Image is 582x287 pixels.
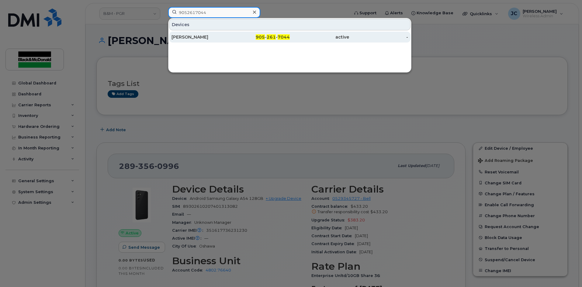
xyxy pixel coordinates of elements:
div: [PERSON_NAME] [171,34,231,40]
div: - [349,34,408,40]
div: - - [231,34,290,40]
div: active [290,34,349,40]
span: 261 [267,34,276,40]
div: Devices [169,19,411,30]
span: 905 [256,34,265,40]
span: 7044 [278,34,290,40]
a: [PERSON_NAME]905-261-7044active- [169,32,411,43]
